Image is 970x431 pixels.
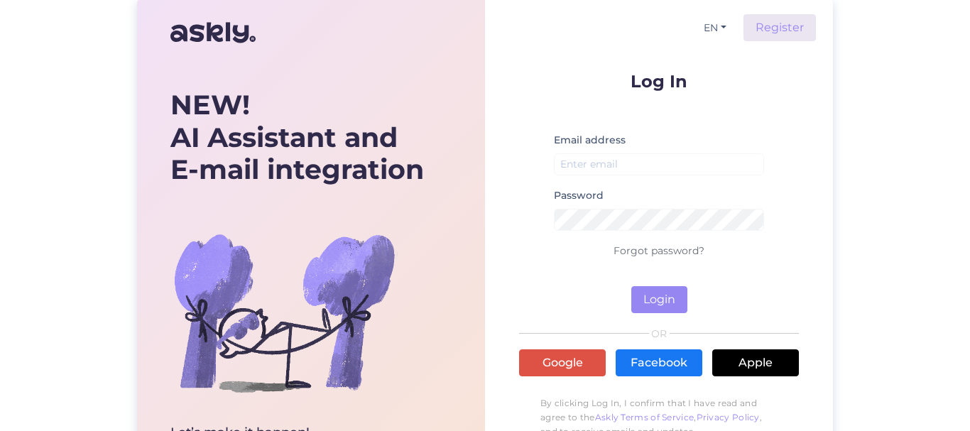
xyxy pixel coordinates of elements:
div: AI Assistant and E-mail integration [170,89,424,186]
img: bg-askly [170,199,398,426]
input: Enter email [554,153,764,175]
label: Email address [554,133,626,148]
a: Register [743,14,816,41]
button: EN [698,18,732,38]
a: Forgot password? [614,244,704,257]
span: OR [649,329,670,339]
label: Password [554,188,604,203]
a: Google [519,349,606,376]
button: Login [631,286,687,313]
p: Log In [519,72,799,90]
b: NEW! [170,88,250,121]
a: Privacy Policy [697,412,760,422]
a: Apple [712,349,799,376]
a: Facebook [616,349,702,376]
a: Askly Terms of Service [595,412,694,422]
img: Askly [170,16,256,50]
